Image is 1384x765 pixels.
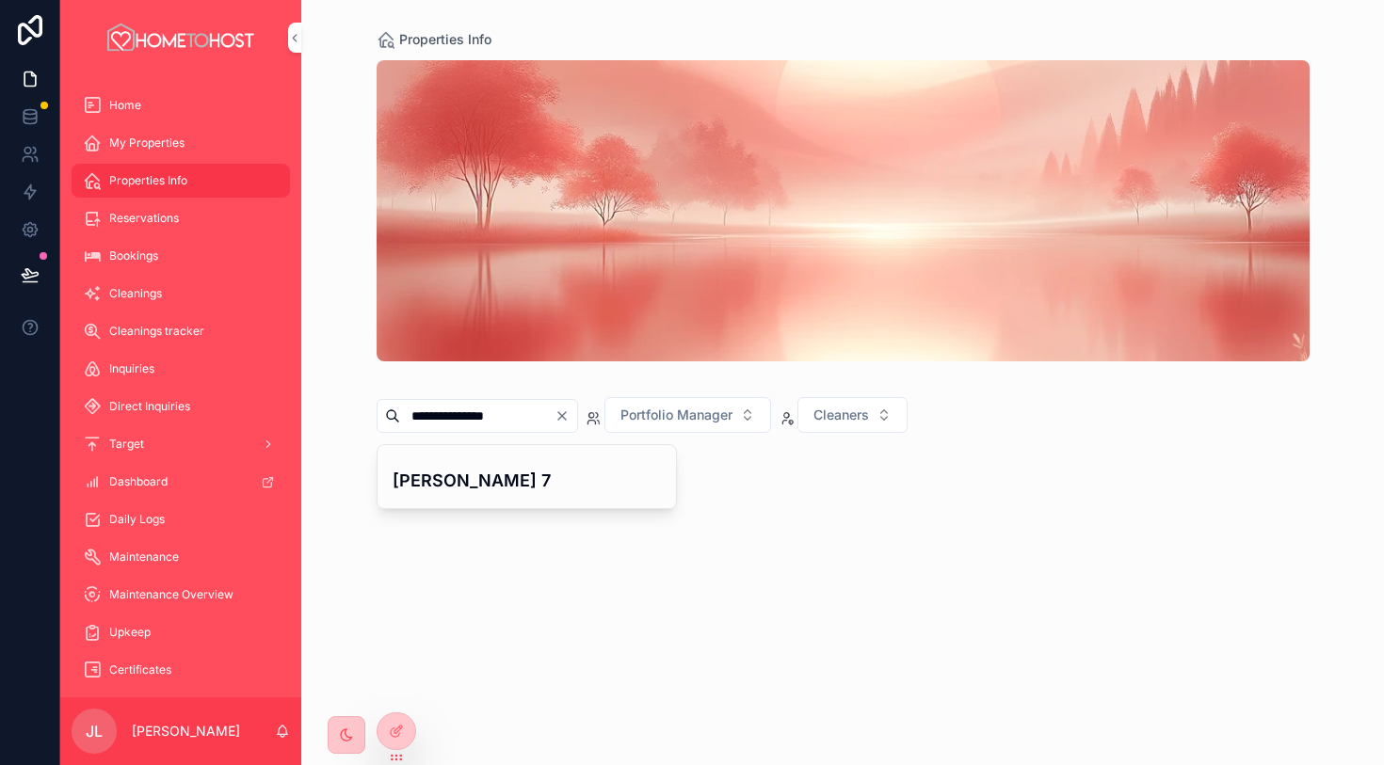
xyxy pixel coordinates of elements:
[132,722,240,741] p: [PERSON_NAME]
[109,286,162,301] span: Cleanings
[109,248,158,263] span: Bookings
[109,399,190,414] span: Direct Inquiries
[604,397,771,433] button: Select Button
[72,201,290,235] a: Reservations
[109,437,144,452] span: Target
[72,164,290,198] a: Properties Info
[109,587,233,602] span: Maintenance Overview
[72,239,290,273] a: Bookings
[813,406,869,424] span: Cleaners
[109,361,154,376] span: Inquiries
[393,468,662,493] h4: [PERSON_NAME] 7
[72,540,290,574] a: Maintenance
[72,277,290,311] a: Cleanings
[109,512,165,527] span: Daily Logs
[72,465,290,499] a: Dashboard
[399,30,491,49] span: Properties Info
[109,474,168,489] span: Dashboard
[797,397,908,433] button: Select Button
[109,135,185,151] span: My Properties
[72,427,290,461] a: Target
[620,406,732,424] span: Portfolio Manager
[109,550,179,565] span: Maintenance
[72,578,290,612] a: Maintenance Overview
[72,390,290,423] a: Direct Inquiries
[72,615,290,649] a: Upkeep
[72,314,290,348] a: Cleanings tracker
[377,444,678,509] a: [PERSON_NAME] 7
[109,324,204,339] span: Cleanings tracker
[72,352,290,386] a: Inquiries
[555,408,577,423] button: Clear
[109,625,151,640] span: Upkeep
[72,502,290,536] a: Daily Logs
[72,653,290,687] a: Certificates
[72,126,290,160] a: My Properties
[105,23,257,53] img: App logo
[109,211,179,226] span: Reservations
[109,173,187,188] span: Properties Info
[60,75,301,697] div: scrollable content
[377,30,491,49] a: Properties Info
[109,662,171,677] span: Certificates
[109,98,141,113] span: Home
[72,88,290,122] a: Home
[86,720,103,742] span: JL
